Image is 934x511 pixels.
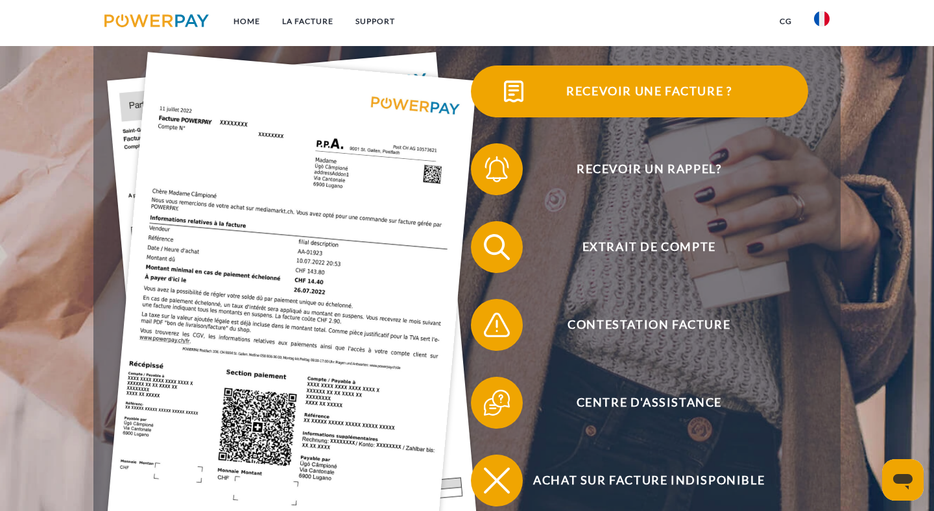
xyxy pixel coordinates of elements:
[471,455,808,506] button: Achat sur facture indisponible
[481,386,513,419] img: qb_help.svg
[471,65,808,117] button: Recevoir une facture ?
[344,10,406,33] a: Support
[104,14,209,27] img: logo-powerpay.svg
[490,377,808,429] span: Centre d'assistance
[222,10,271,33] a: Home
[271,10,344,33] a: LA FACTURE
[471,221,808,273] button: Extrait de compte
[481,309,513,341] img: qb_warning.svg
[471,299,808,351] button: Contestation Facture
[769,10,803,33] a: CG
[490,455,808,506] span: Achat sur facture indisponible
[471,377,808,429] button: Centre d'assistance
[490,65,808,117] span: Recevoir une facture ?
[814,11,830,27] img: fr
[490,299,808,351] span: Contestation Facture
[882,459,924,501] iframe: Bouton de lancement de la fenêtre de messagerie
[490,221,808,273] span: Extrait de compte
[490,143,808,195] span: Recevoir un rappel?
[497,75,530,108] img: qb_bill.svg
[481,231,513,263] img: qb_search.svg
[481,153,513,185] img: qb_bell.svg
[481,464,513,497] img: qb_close.svg
[471,143,808,195] button: Recevoir un rappel?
